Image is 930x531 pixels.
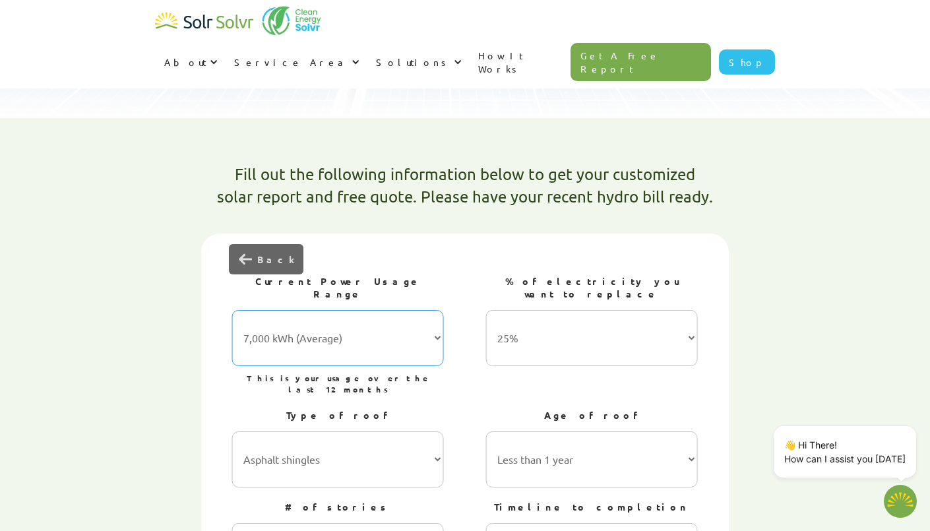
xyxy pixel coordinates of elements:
[719,49,775,75] a: Shop
[217,163,713,207] h1: Fill out the following information below to get your customized solar report and free quote. Plea...
[469,36,571,88] a: How It Works
[571,43,712,81] a: Get A Free Report
[232,501,444,514] h2: # of stories
[486,275,698,301] h2: % of electricity you want to replace
[486,409,698,422] h2: Age of roof
[884,485,917,518] button: Open chatbot widget
[232,373,444,395] h2: This is your usage over the last 12 months
[155,42,225,82] div: About
[225,42,367,82] div: Service Area
[234,55,348,69] div: Service Area
[232,409,444,422] h2: Type of roof
[229,244,303,274] div: previous slide
[232,275,444,301] h2: Current Power Usage Range
[164,55,206,69] div: About
[486,501,698,514] h2: Timeline to completion
[257,253,294,266] div: Back
[784,438,906,466] p: 👋 Hi There! How can I assist you [DATE]
[376,55,450,69] div: Solutions
[884,485,917,518] img: 1702586718.png
[367,42,469,82] div: Solutions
